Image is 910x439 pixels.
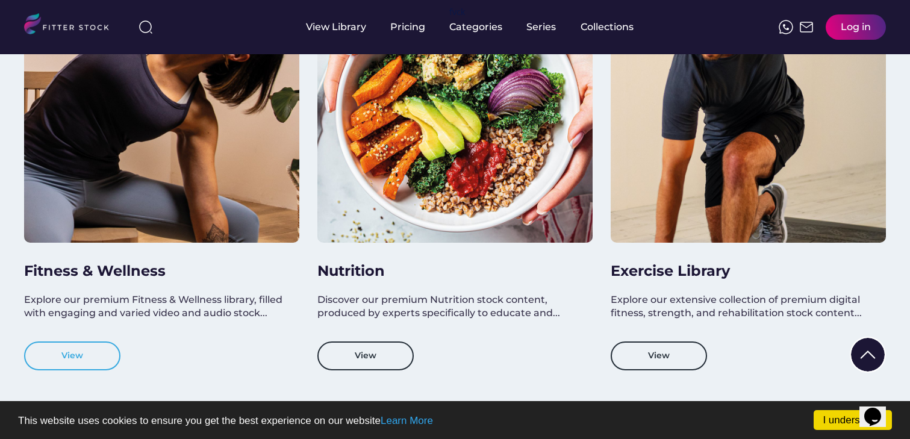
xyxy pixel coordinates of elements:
[24,293,289,320] div: Explore our premium Fitness & Wellness library, filled with engaging and varied video and audio s...
[24,341,120,370] button: View
[859,391,898,427] iframe: chat widget
[317,341,414,370] button: View
[24,13,119,38] img: LOGO.svg
[851,338,885,372] img: Group%201000002322%20%281%29.svg
[306,20,366,34] div: View Library
[611,294,862,319] span: Explore our extensive collection of premium digital fitness, strength, and rehabilitation stock c...
[814,410,892,430] a: I understand!
[449,6,465,18] div: fvck
[317,293,582,320] div: Discover our premium Nutrition stock content, produced by experts specifically to educate and...
[799,20,814,34] img: Frame%2051.svg
[611,261,876,281] h3: Exercise Library
[139,20,153,34] img: search-normal%203.svg
[381,415,433,426] a: Learn More
[24,261,289,281] h3: Fitness & Wellness
[390,20,425,34] div: Pricing
[779,20,793,34] img: meteor-icons_whatsapp%20%281%29.svg
[18,416,892,426] p: This website uses cookies to ensure you get the best experience on our website
[317,261,582,281] h3: Nutrition
[526,20,556,34] div: Series
[449,20,502,34] div: Categories
[611,341,707,370] button: View
[581,20,634,34] div: Collections
[841,20,871,34] div: Log in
